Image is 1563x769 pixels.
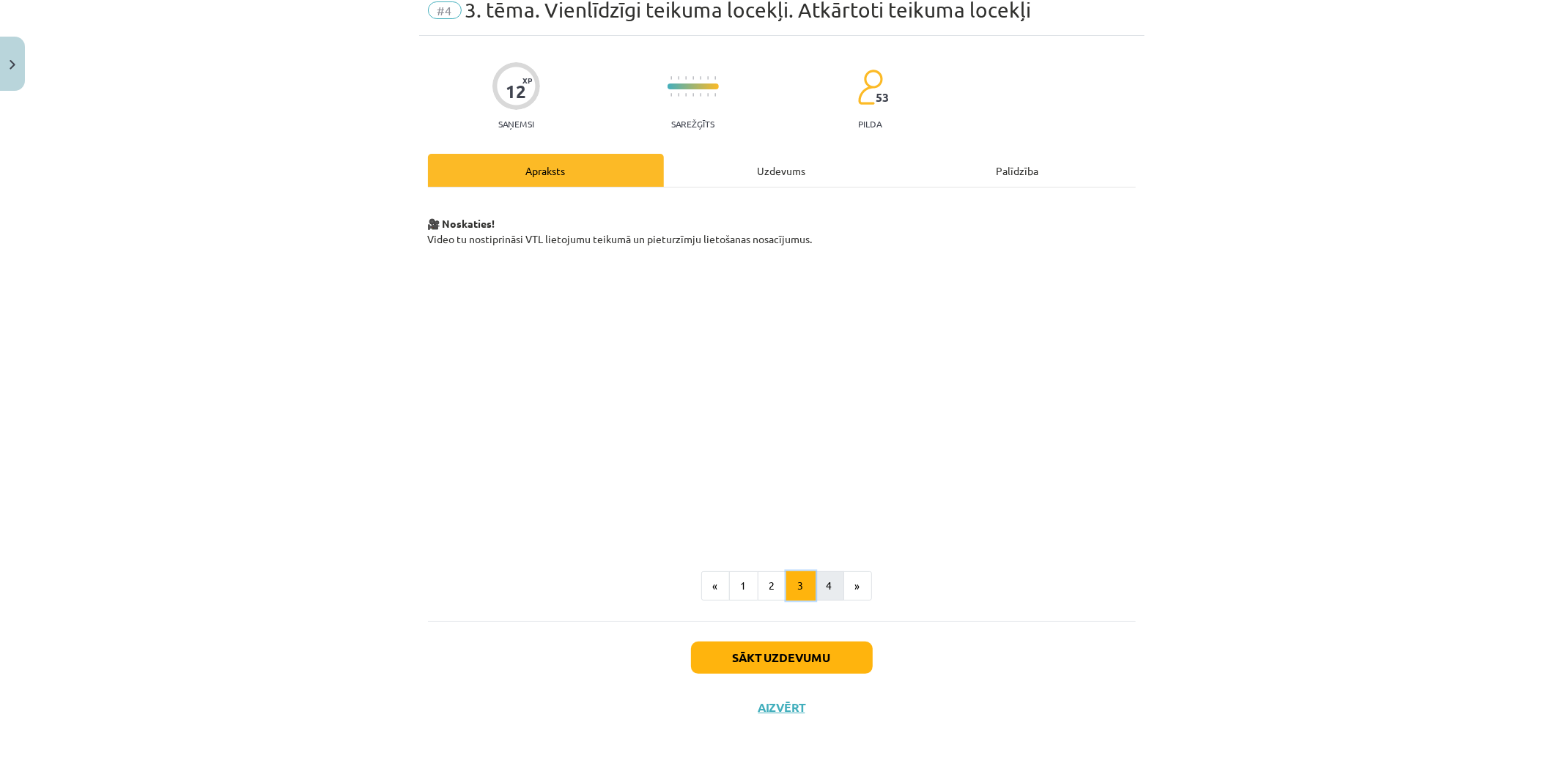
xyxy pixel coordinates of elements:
[700,76,701,80] img: icon-short-line-57e1e144782c952c97e751825c79c345078a6d821885a25fce030b3d8c18986b.svg
[754,700,810,715] button: Aizvērt
[857,69,883,105] img: students-c634bb4e5e11cddfef0936a35e636f08e4e9abd3cc4e673bd6f9a4125e45ecb1.svg
[714,93,716,97] img: icon-short-line-57e1e144782c952c97e751825c79c345078a6d821885a25fce030b3d8c18986b.svg
[670,93,672,97] img: icon-short-line-57e1e144782c952c97e751825c79c345078a6d821885a25fce030b3d8c18986b.svg
[685,76,687,80] img: icon-short-line-57e1e144782c952c97e751825c79c345078a6d821885a25fce030b3d8c18986b.svg
[900,154,1136,187] div: Palīdzība
[876,91,889,104] span: 53
[714,76,716,80] img: icon-short-line-57e1e144782c952c97e751825c79c345078a6d821885a25fce030b3d8c18986b.svg
[428,201,495,230] strong: 🎥 Noskaties!
[671,119,714,129] p: Sarežģīts
[815,571,844,601] button: 4
[678,76,679,80] img: icon-short-line-57e1e144782c952c97e751825c79c345078a6d821885a25fce030b3d8c18986b.svg
[701,571,730,601] button: «
[670,76,672,80] img: icon-short-line-57e1e144782c952c97e751825c79c345078a6d821885a25fce030b3d8c18986b.svg
[707,93,709,97] img: icon-short-line-57e1e144782c952c97e751825c79c345078a6d821885a25fce030b3d8c18986b.svg
[492,119,540,129] p: Saņemsi
[10,60,15,70] img: icon-close-lesson-0947bae3869378f0d4975bcd49f059093ad1ed9edebbc8119c70593378902aed.svg
[428,571,1136,601] nav: Page navigation example
[428,1,462,19] span: #4
[691,642,873,674] button: Sākt uzdevumu
[729,571,758,601] button: 1
[786,571,816,601] button: 3
[707,76,709,80] img: icon-short-line-57e1e144782c952c97e751825c79c345078a6d821885a25fce030b3d8c18986b.svg
[678,93,679,97] img: icon-short-line-57e1e144782c952c97e751825c79c345078a6d821885a25fce030b3d8c18986b.svg
[428,201,1136,262] p: Video tu nostiprināsi VTL lietojumu teikumā un pieturzīmju lietošanas nosacījumus.
[843,571,872,601] button: »
[522,76,532,84] span: XP
[685,93,687,97] img: icon-short-line-57e1e144782c952c97e751825c79c345078a6d821885a25fce030b3d8c18986b.svg
[506,81,526,102] div: 12
[664,154,900,187] div: Uzdevums
[858,119,882,129] p: pilda
[692,76,694,80] img: icon-short-line-57e1e144782c952c97e751825c79c345078a6d821885a25fce030b3d8c18986b.svg
[428,154,664,187] div: Apraksts
[758,571,787,601] button: 2
[692,93,694,97] img: icon-short-line-57e1e144782c952c97e751825c79c345078a6d821885a25fce030b3d8c18986b.svg
[700,93,701,97] img: icon-short-line-57e1e144782c952c97e751825c79c345078a6d821885a25fce030b3d8c18986b.svg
